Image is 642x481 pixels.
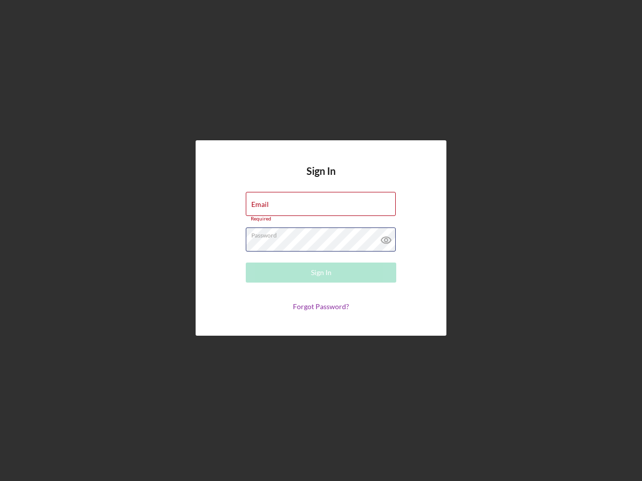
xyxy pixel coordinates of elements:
label: Password [251,228,396,239]
button: Sign In [246,263,396,283]
div: Required [246,216,396,222]
a: Forgot Password? [293,302,349,311]
h4: Sign In [306,165,336,192]
label: Email [251,200,269,208]
div: Sign In [311,263,332,283]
